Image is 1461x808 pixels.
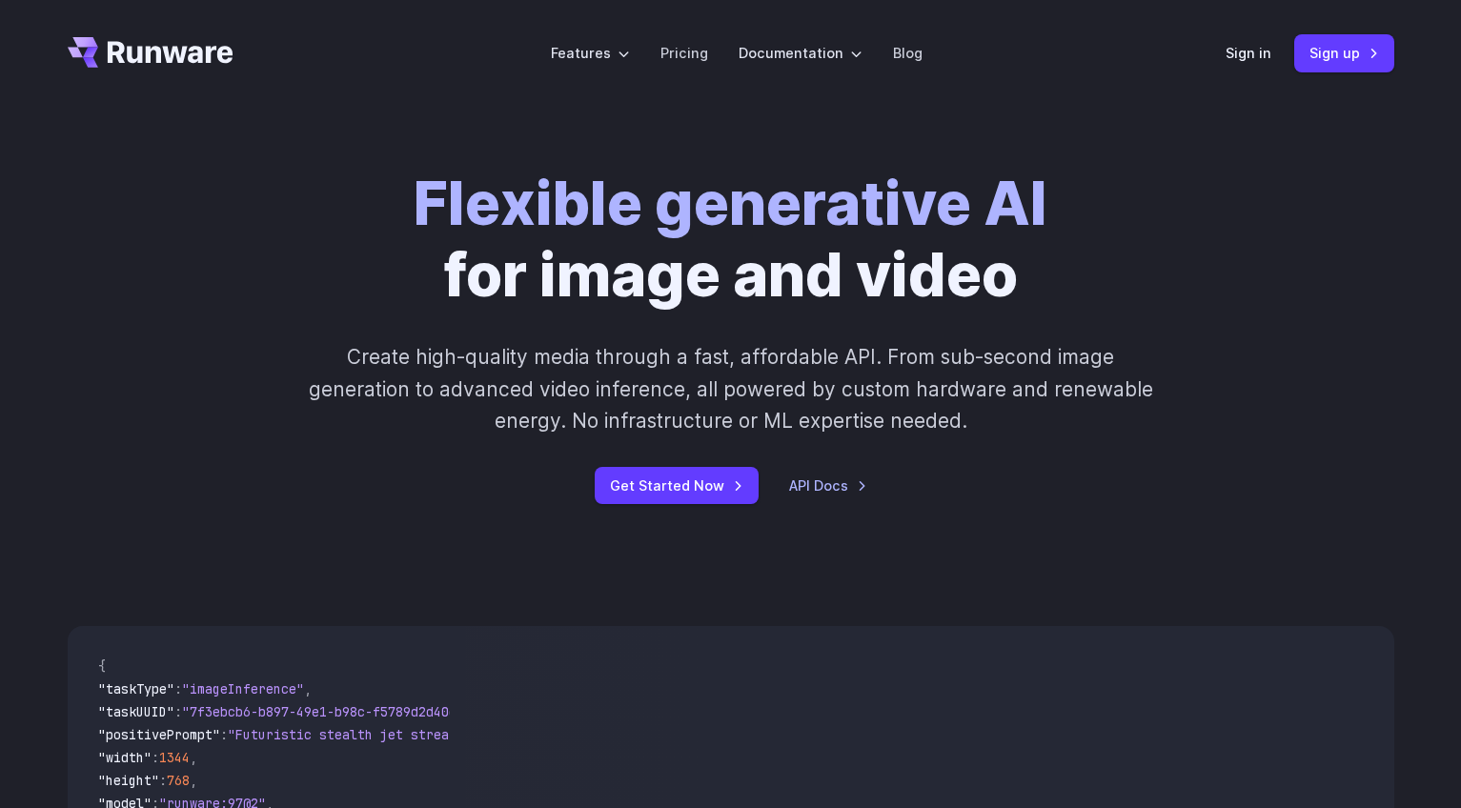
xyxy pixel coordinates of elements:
span: 768 [167,772,190,789]
a: Sign up [1294,34,1394,71]
span: "taskUUID" [98,703,174,720]
span: : [174,680,182,697]
a: Pricing [660,42,708,64]
span: "Futuristic stealth jet streaking through a neon-lit cityscape with glowing purple exhaust" [228,726,922,743]
span: "height" [98,772,159,789]
span: "taskType" [98,680,174,697]
span: : [159,772,167,789]
a: Blog [893,42,923,64]
label: Features [551,42,630,64]
span: { [98,657,106,675]
a: API Docs [789,475,867,496]
span: : [152,749,159,766]
span: "7f3ebcb6-b897-49e1-b98c-f5789d2d40d7" [182,703,472,720]
span: 1344 [159,749,190,766]
a: Get Started Now [595,467,759,504]
span: , [190,772,197,789]
span: "imageInference" [182,680,304,697]
strong: Flexible generative AI [414,167,1047,239]
span: "width" [98,749,152,766]
label: Documentation [739,42,862,64]
p: Create high-quality media through a fast, affordable API. From sub-second image generation to adv... [306,341,1155,436]
span: , [190,749,197,766]
span: "positivePrompt" [98,726,220,743]
span: , [304,680,312,697]
span: : [220,726,228,743]
span: : [174,703,182,720]
h1: for image and video [414,168,1047,311]
a: Sign in [1226,42,1271,64]
a: Go to / [68,37,233,68]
